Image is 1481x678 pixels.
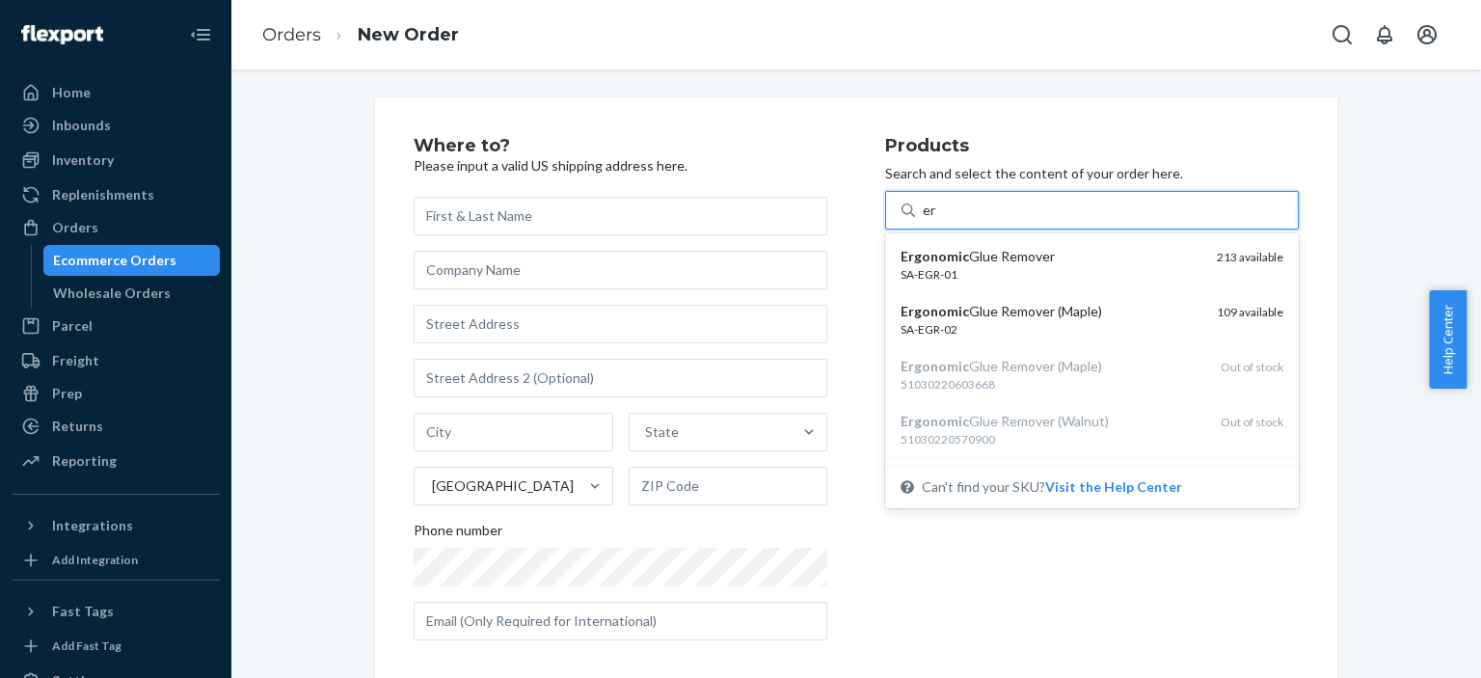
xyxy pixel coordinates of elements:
input: Company Name [414,251,827,289]
input: City [414,413,613,451]
a: Prep [12,378,220,409]
div: Glue Remover (Maple) [901,302,1201,321]
button: Integrations [12,510,220,541]
div: Glue Remover (Maple) [901,357,1205,376]
a: Wholesale Orders [43,278,221,309]
div: Prep [52,384,82,403]
span: 213 available [1217,250,1283,264]
button: ErgonomicGlue RemoverSA-EGR-01213 availableErgonomicGlue Remover (Maple)SA-EGR-02109 availableErg... [1045,477,1182,497]
img: Flexport logo [21,25,103,44]
p: Search and select the content of your order here. [885,164,1299,183]
div: Replenishments [52,185,154,204]
div: Parcel [52,316,93,336]
div: Glue Remover [901,247,1201,266]
div: State [645,422,679,442]
ol: breadcrumbs [247,7,474,64]
div: SA-EGR-02 [901,321,1201,338]
button: Help Center [1429,290,1467,389]
div: 51030220603668 [901,376,1205,393]
div: Add Fast Tag [52,637,121,654]
button: Open notifications [1365,15,1404,54]
a: Reporting [12,446,220,476]
div: Freight [52,351,99,370]
div: Glue Remover (Walnut) [901,412,1205,431]
a: Add Integration [12,549,220,572]
a: Inbounds [12,110,220,141]
div: Integrations [52,516,133,535]
span: Out of stock [1221,360,1283,374]
div: SA-EGR-01 [901,266,1201,283]
div: Fast Tags [52,602,114,621]
h2: Where to? [414,137,827,156]
div: Reporting [52,451,117,471]
button: Open Search Box [1323,15,1361,54]
span: 109 available [1217,305,1283,319]
div: Ecommerce Orders [53,251,176,270]
div: Home [52,83,91,102]
a: Orders [12,212,220,243]
input: [GEOGRAPHIC_DATA] [430,476,432,496]
a: New Order [358,24,459,45]
button: Fast Tags [12,596,220,627]
input: First & Last Name [414,197,827,235]
em: Ergonomic [901,413,969,429]
a: Add Fast Tag [12,635,220,658]
span: Out of stock [1221,415,1283,429]
a: Returns [12,411,220,442]
a: Home [12,77,220,108]
div: 51030220570900 [901,431,1205,447]
p: Please input a valid US shipping address here. [414,156,827,176]
a: Parcel [12,311,220,341]
a: Ecommerce Orders [43,245,221,276]
input: Email (Only Required for International) [414,602,827,640]
input: ErgonomicGlue RemoverSA-EGR-01213 availableErgonomicGlue Remover (Maple)SA-EGR-02109 availableErg... [923,201,937,220]
button: Open account menu [1408,15,1446,54]
div: Inventory [52,150,114,170]
input: Street Address [414,305,827,343]
em: Ergonomic [901,303,969,319]
a: Inventory [12,145,220,176]
div: Wholesale Orders [53,284,171,303]
div: [GEOGRAPHIC_DATA] [432,476,574,496]
div: Orders [52,218,98,237]
div: Returns [52,417,103,436]
a: Freight [12,345,220,376]
div: Inbounds [52,116,111,135]
input: ZIP Code [629,467,828,505]
div: Add Integration [52,552,138,568]
h2: Products [885,137,1299,156]
span: Can't find your SKU? [922,477,1182,497]
em: Ergonomic [901,248,969,264]
input: Street Address 2 (Optional) [414,359,827,397]
span: Phone number [414,521,502,548]
a: Orders [262,24,321,45]
button: Close Navigation [181,15,220,54]
em: Ergonomic [901,358,969,374]
a: Replenishments [12,179,220,210]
